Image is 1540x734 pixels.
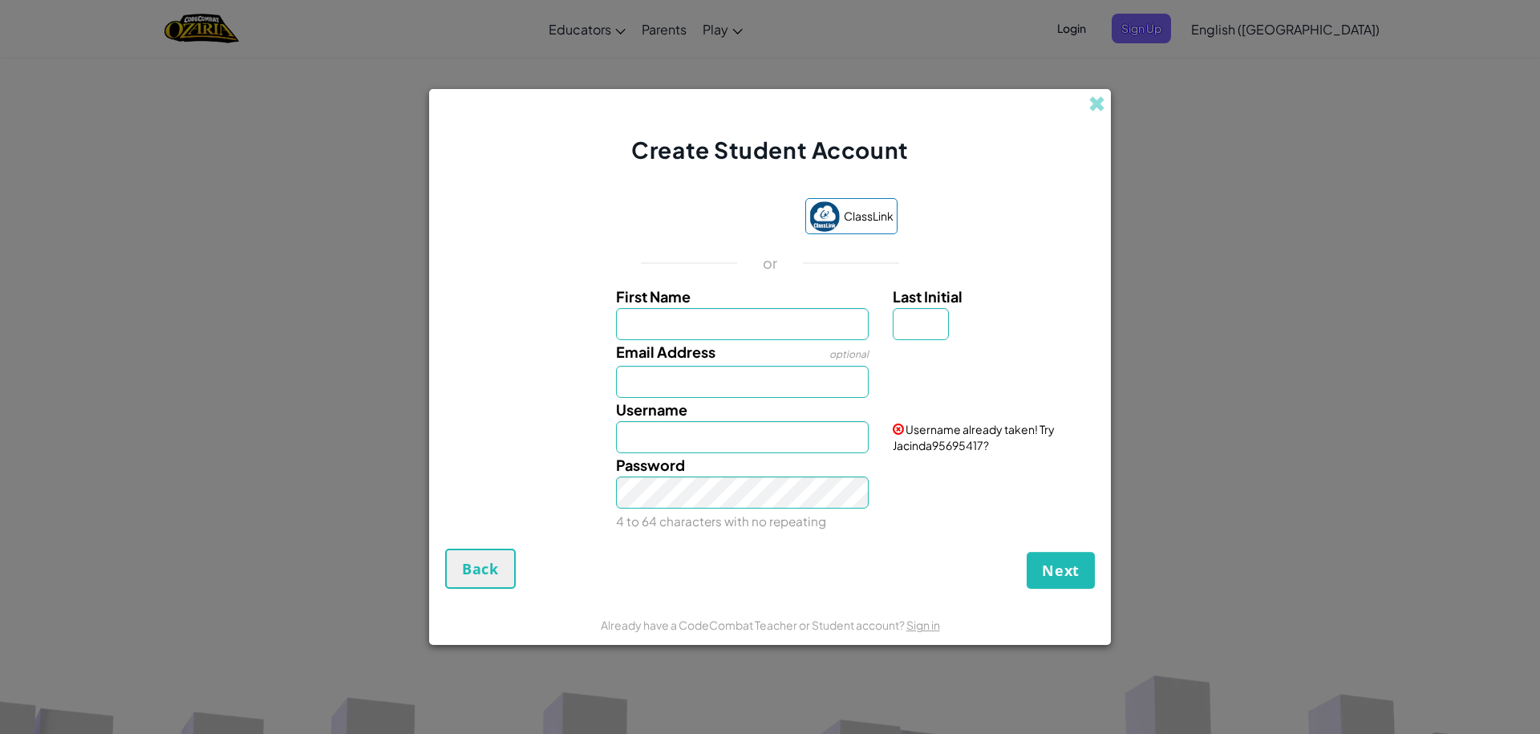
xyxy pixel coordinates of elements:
[844,205,894,228] span: ClassLink
[616,513,826,529] small: 4 to 64 characters with no repeating
[906,618,940,632] a: Sign in
[893,287,962,306] span: Last Initial
[893,422,1055,452] span: Username already taken! Try Jacinda95695417?
[763,253,778,273] p: or
[634,201,797,236] iframe: Sign in with Google Button
[829,348,869,360] span: optional
[809,201,840,232] img: classlink-logo-small.png
[1027,552,1095,589] button: Next
[616,343,715,361] span: Email Address
[616,400,687,419] span: Username
[631,136,908,164] span: Create Student Account
[445,549,516,589] button: Back
[601,618,906,632] span: Already have a CodeCombat Teacher or Student account?
[616,456,685,474] span: Password
[616,287,691,306] span: First Name
[1042,561,1080,580] span: Next
[462,559,499,578] span: Back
